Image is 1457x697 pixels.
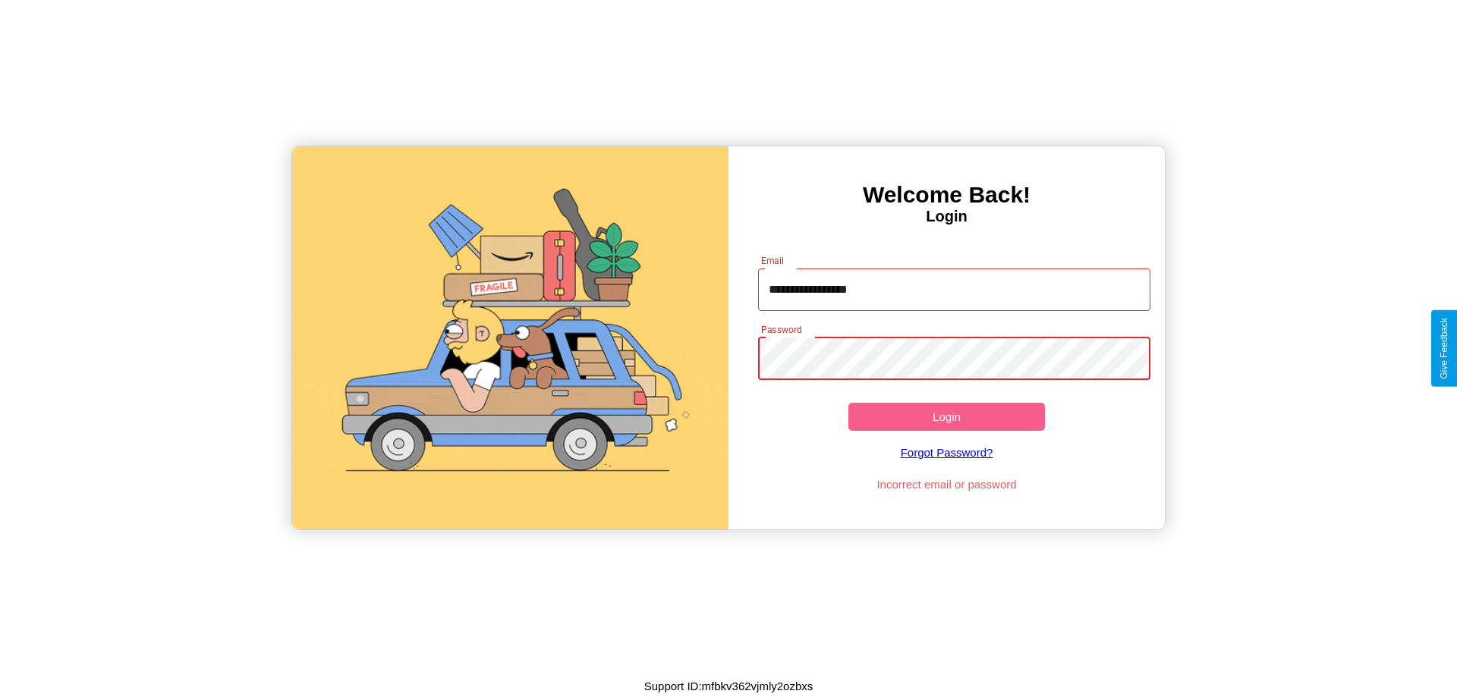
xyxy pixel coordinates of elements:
button: Login [848,403,1045,431]
p: Incorrect email or password [751,474,1144,494]
p: Support ID: mfbkv362vjmly2ozbxs [644,676,813,696]
label: Email [761,254,785,267]
div: Give Feedback [1439,318,1449,379]
label: Password [761,323,801,336]
h4: Login [728,208,1165,225]
h3: Welcome Back! [728,182,1165,208]
img: gif [292,146,728,529]
a: Forgot Password? [751,431,1144,474]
